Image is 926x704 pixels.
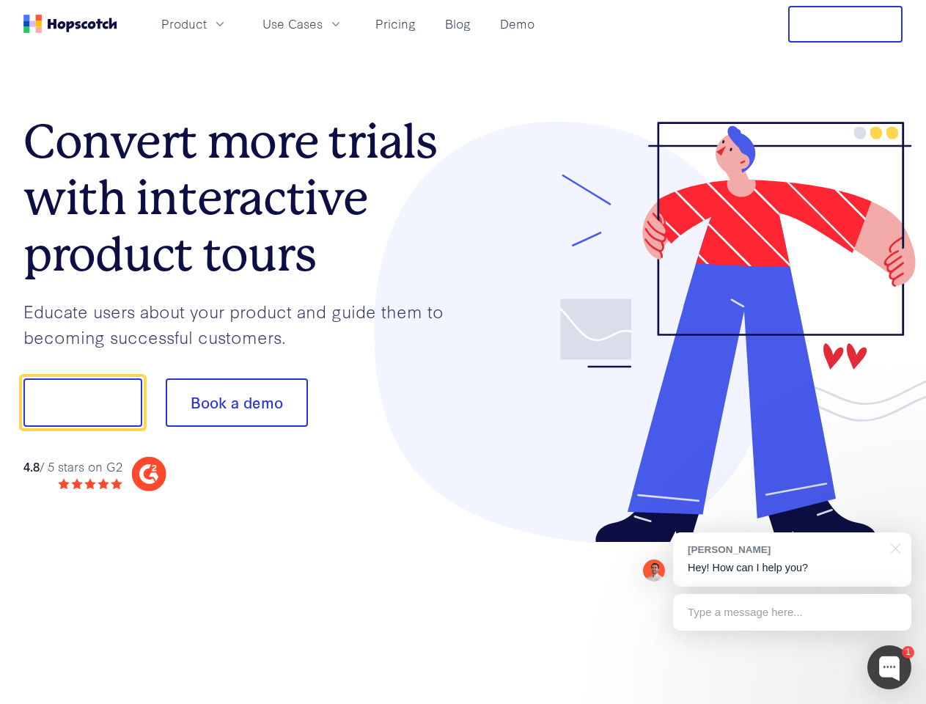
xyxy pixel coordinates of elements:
button: Use Cases [254,12,352,36]
a: Blog [439,12,477,36]
span: Use Cases [262,15,323,33]
span: Product [161,15,207,33]
a: Demo [494,12,540,36]
div: / 5 stars on G2 [23,458,122,476]
button: Free Trial [788,6,903,43]
button: Product [153,12,236,36]
p: Educate users about your product and guide them to becoming successful customers. [23,298,463,349]
div: Type a message here... [673,594,911,631]
strong: 4.8 [23,458,40,474]
p: Hey! How can I help you? [688,560,897,576]
button: Show me! [23,378,142,427]
h1: Convert more trials with interactive product tours [23,114,463,282]
a: Home [23,15,117,33]
div: 1 [902,646,914,659]
a: Pricing [370,12,422,36]
div: [PERSON_NAME] [688,543,882,557]
button: Book a demo [166,378,308,427]
img: Mark Spera [643,560,665,582]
